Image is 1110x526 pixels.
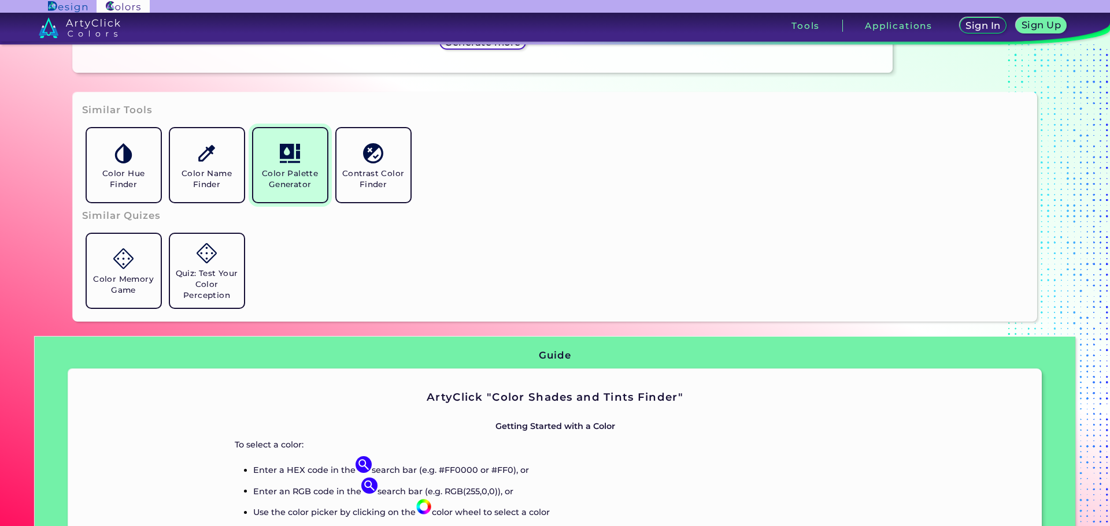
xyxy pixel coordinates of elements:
a: Sign In [962,18,1004,33]
p: Enter a HEX code in the search bar (e.g. #FF0000 or #FF0), or [253,456,876,477]
img: logo_artyclick_colors_white.svg [39,17,120,38]
img: icon_game.svg [197,243,217,263]
img: icon_game.svg [113,248,134,268]
h3: Guide [539,349,571,363]
a: Color Name Finder [165,124,249,207]
h2: ArtyClick "Color Shades and Tints Finder" [235,390,876,405]
a: Color Palette Generator [249,124,332,207]
a: Color Hue Finder [82,124,165,207]
h5: Sign Up [1023,21,1059,29]
h5: Color Memory Game [91,274,156,296]
p: Enter an RGB code in the search bar (e.g. RGB(255,0,0)), or [253,477,876,498]
a: Sign Up [1019,18,1064,33]
p: Use the color picker by clicking on the color wheel to select a color [253,498,876,519]
h3: Applications [865,21,933,30]
img: icon_col_pal_col.svg [280,143,300,163]
a: Quiz: Test Your Color Perception [165,229,249,312]
img: ArtyClick Design logo [48,1,87,12]
p: Getting Started with a Color [235,419,876,433]
h5: Color Name Finder [175,168,239,190]
a: Contrast Color Finder [332,124,415,207]
h3: Similar Quizes [82,209,161,223]
h3: Similar Tools [82,103,153,117]
img: icon_color_hue.svg [113,143,134,163]
img: icon_color_wheel.png [416,498,432,515]
img: icon_color_name_finder.svg [197,143,217,163]
img: icon_blue_search.svg [361,477,378,494]
img: icon_color_contrast.svg [363,143,383,163]
h5: Color Palette Generator [258,168,323,190]
h3: Tools [791,21,820,30]
a: Color Memory Game [82,229,165,312]
h5: Contrast Color Finder [341,168,406,190]
h5: Color Hue Finder [91,168,156,190]
p: To select a color: [235,438,876,452]
h5: Sign In [967,21,998,30]
h5: Quiz: Test Your Color Perception [175,268,239,301]
img: icon_blue_search.svg [356,456,372,473]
